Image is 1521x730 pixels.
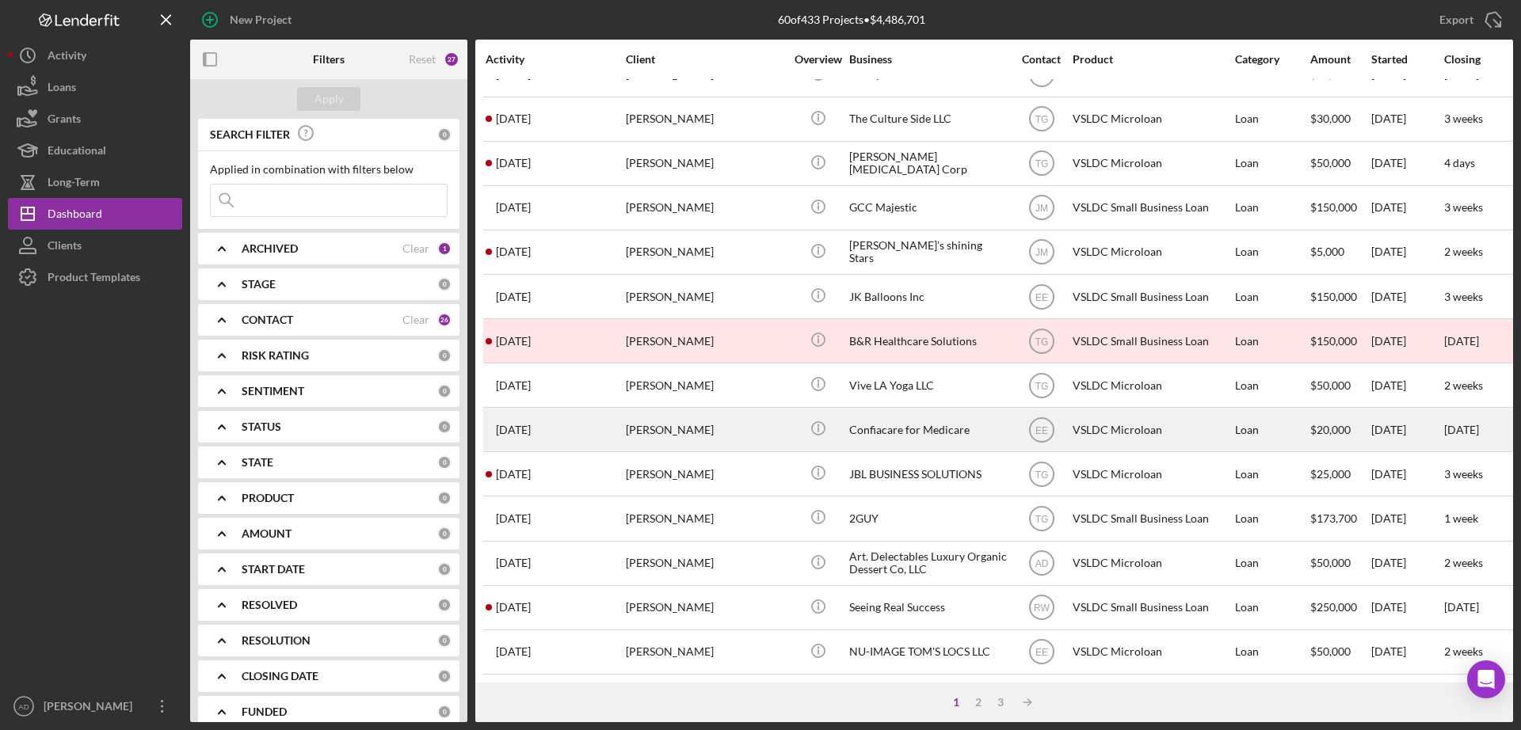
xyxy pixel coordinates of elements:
[1310,497,1370,539] div: $173,700
[496,112,531,125] time: 2025-08-20 21:58
[626,453,784,495] div: [PERSON_NAME]
[496,379,531,392] time: 2025-08-13 17:31
[210,128,290,141] b: SEARCH FILTER
[1310,409,1370,451] div: $20,000
[1444,156,1475,169] time: 4 days
[8,230,182,261] button: Clients
[1073,320,1231,362] div: VSLDC Small Business Loan
[8,71,182,103] button: Loans
[40,690,143,726] div: [PERSON_NAME]
[242,278,276,291] b: STAGE
[496,468,531,481] time: 2025-08-08 19:55
[1371,409,1443,451] div: [DATE]
[1371,364,1443,406] div: [DATE]
[496,245,531,258] time: 2025-08-19 17:08
[1444,378,1483,392] time: 2 weeks
[1444,112,1483,125] time: 3 weeks
[1035,247,1048,258] text: JM
[1235,231,1309,273] div: Loan
[1035,514,1048,525] text: TG
[496,291,531,303] time: 2025-08-18 16:17
[1444,511,1478,525] time: 1 week
[1035,424,1047,435] text: EE
[242,634,311,647] b: RESOLUTION
[1310,320,1370,362] div: $150,000
[1467,660,1505,698] div: Open Intercom Messenger
[496,557,531,569] time: 2025-07-30 19:47
[8,198,182,230] button: Dashboard
[1073,98,1231,140] div: VSLDC Microloan
[1310,364,1370,406] div: $50,000
[1073,187,1231,229] div: VSLDC Small Business Loan
[849,276,1008,317] div: JK Balloons Inc
[626,631,784,673] div: [PERSON_NAME]
[849,409,1008,451] div: Confiacare for Medicare
[1310,231,1370,273] div: $5,000
[1444,290,1483,303] time: 3 weeks
[1371,587,1443,629] div: [DATE]
[313,53,345,66] b: Filters
[849,631,1008,673] div: NU-IMAGE TOM'S LOCS LLC
[242,527,292,540] b: AMOUNT
[1073,143,1231,184] div: VSLDC Microloan
[1073,631,1231,673] div: VSLDC Microloan
[849,187,1008,229] div: GCC Majestic
[242,385,304,397] b: SENTIMENT
[48,166,100,202] div: Long-Term
[1012,53,1071,66] div: Contact
[1035,158,1048,169] text: TG
[1444,200,1483,214] time: 3 weeks
[1310,98,1370,140] div: $30,000
[48,135,106,170] div: Educational
[437,384,452,398] div: 0
[1235,409,1309,451] div: Loan
[1235,143,1309,184] div: Loan
[1371,453,1443,495] div: [DATE]
[967,696,989,709] div: 2
[8,261,182,293] a: Product Templates
[626,587,784,629] div: [PERSON_NAME]
[1444,644,1483,658] time: 2 weeks
[1371,631,1443,673] div: [DATE]
[242,492,294,504] b: PRODUCT
[437,420,452,434] div: 0
[626,276,784,317] div: [PERSON_NAME]
[8,103,182,135] button: Grants
[314,87,344,111] div: Apply
[242,670,318,682] b: CLOSING DATE
[409,53,436,66] div: Reset
[1235,453,1309,495] div: Loan
[1235,587,1309,629] div: Loan
[8,40,182,71] button: Activity
[1235,276,1309,317] div: Loan
[8,166,182,198] button: Long-Term
[437,313,452,327] div: 26
[242,314,293,326] b: CONTACT
[242,456,273,469] b: STATE
[945,696,967,709] div: 1
[849,587,1008,629] div: Seeing Real Success
[849,320,1008,362] div: B&R Healthcare Solutions
[1034,603,1050,614] text: RW
[1444,423,1479,436] time: [DATE]
[496,512,531,525] time: 2025-08-01 00:49
[230,4,292,36] div: New Project
[437,455,452,470] div: 0
[48,103,81,139] div: Grants
[1035,203,1048,214] text: JM
[1035,70,1047,81] text: EE
[496,601,531,614] time: 2025-07-28 22:35
[1073,53,1231,66] div: Product
[437,527,452,541] div: 0
[437,562,452,576] div: 0
[1235,497,1309,539] div: Loan
[18,702,29,711] text: AD
[1371,320,1443,362] div: [DATE]
[1035,380,1048,391] text: TG
[1310,587,1370,629] div: $250,000
[1310,631,1370,673] div: $50,000
[626,98,784,140] div: [PERSON_NAME]
[8,135,182,166] a: Educational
